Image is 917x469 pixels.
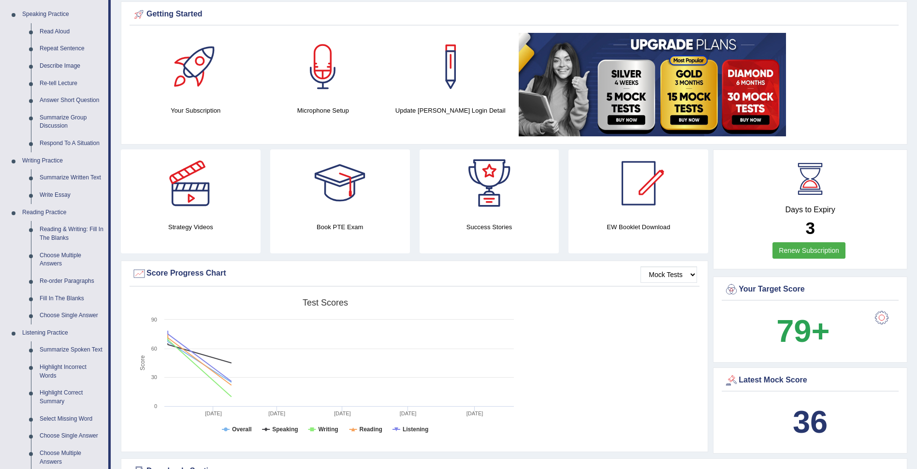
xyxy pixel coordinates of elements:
a: Writing Practice [18,152,108,170]
tspan: Test scores [303,298,348,308]
a: Describe Image [35,58,108,75]
tspan: [DATE] [334,410,351,416]
a: Summarize Group Discussion [35,109,108,135]
a: Highlight Correct Summary [35,384,108,410]
div: Score Progress Chart [132,266,697,281]
h4: Update [PERSON_NAME] Login Detail [392,105,509,116]
b: 3 [805,219,815,237]
img: small5.jpg [519,33,786,136]
text: 90 [151,317,157,322]
tspan: Speaking [272,426,298,433]
tspan: Score [139,355,146,371]
tspan: Listening [403,426,428,433]
a: Read Aloud [35,23,108,41]
a: Choose Single Answer [35,307,108,324]
a: Choose Multiple Answers [35,247,108,273]
tspan: [DATE] [205,410,222,416]
a: Summarize Written Text [35,169,108,187]
div: Getting Started [132,7,896,22]
div: Your Target Score [724,282,896,297]
h4: Your Subscription [137,105,254,116]
text: 60 [151,346,157,352]
text: 0 [154,403,157,409]
h4: Microphone Setup [264,105,381,116]
tspan: Overall [232,426,252,433]
a: Listening Practice [18,324,108,342]
a: Renew Subscription [772,242,845,259]
a: Summarize Spoken Text [35,341,108,359]
a: Fill In The Blanks [35,290,108,308]
tspan: [DATE] [268,410,285,416]
a: Respond To A Situation [35,135,108,152]
tspan: Reading [360,426,382,433]
a: Select Missing Word [35,410,108,428]
tspan: [DATE] [400,410,417,416]
a: Highlight Incorrect Words [35,359,108,384]
h4: Days to Expiry [724,205,896,214]
h4: EW Booklet Download [568,222,708,232]
a: Re-tell Lecture [35,75,108,92]
text: 30 [151,374,157,380]
tspan: [DATE] [466,410,483,416]
div: Latest Mock Score [724,373,896,388]
b: 36 [793,404,828,440]
h4: Success Stories [420,222,559,232]
h4: Strategy Videos [121,222,261,232]
a: Re-order Paragraphs [35,273,108,290]
a: Write Essay [35,187,108,204]
a: Answer Short Question [35,92,108,109]
a: Reading Practice [18,204,108,221]
b: 79+ [776,313,830,349]
h4: Book PTE Exam [270,222,410,232]
a: Speaking Practice [18,6,108,23]
a: Reading & Writing: Fill In The Blanks [35,221,108,247]
tspan: Writing [318,426,338,433]
a: Choose Single Answer [35,427,108,445]
a: Repeat Sentence [35,40,108,58]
